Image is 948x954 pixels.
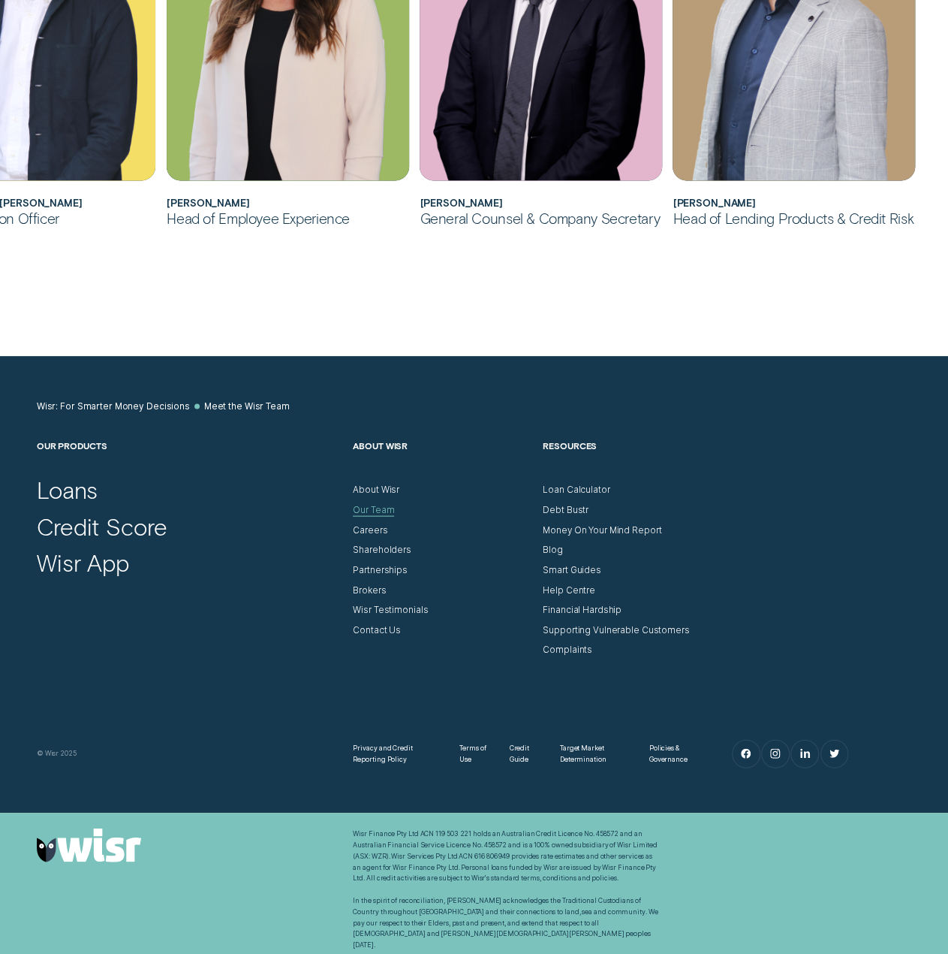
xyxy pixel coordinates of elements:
[353,742,439,765] a: Privacy and Credit Reporting Policy
[543,564,601,575] a: Smart Guides
[733,740,759,766] a: Facebook
[37,548,129,576] a: Wisr App
[204,400,290,412] a: Meet the Wisr Team
[673,197,914,208] h2: Alexandre Maizy
[543,504,588,515] a: Debt Bustr
[31,747,347,759] div: © Wisr 2025
[420,209,661,227] div: General Counsel & Company Secretary
[543,484,609,495] a: Loan Calculator
[353,439,531,485] h2: About Wisr
[543,524,661,536] a: Money On Your Mind Report
[420,197,661,208] h2: David King
[167,209,408,227] div: Head of Employee Experience
[543,439,721,485] h2: Resources
[673,209,914,227] div: Head of Lending Products & Credit Risk
[37,828,141,861] img: Wisr
[459,742,489,765] a: Terms of Use
[353,584,386,596] a: Brokers
[353,604,428,615] a: Wisr Testimonials
[543,544,563,555] a: Blog
[509,742,540,765] a: Credit Guide
[353,828,658,950] div: Wisr Finance Pty Ltd ACN 119 503 221 holds an Australian Credit Licence No. 458572 and an Austral...
[543,604,621,615] a: Financial Hardship
[762,740,788,766] a: Instagram
[821,740,847,766] a: Twitter
[37,512,167,540] a: Credit Score
[353,544,411,555] a: Shareholders
[791,740,817,766] a: LinkedIn
[543,584,595,596] a: Help Centre
[649,742,702,765] a: Policies & Governance
[167,197,408,208] h2: Kate Renner
[37,439,342,485] h2: Our Products
[543,644,592,655] a: Complaints
[560,742,629,765] a: Target Market Determination
[353,484,399,495] a: About Wisr
[353,564,408,575] a: Partnerships
[543,624,689,635] a: Supporting Vulnerable Customers
[353,524,387,536] a: Careers
[353,624,401,635] a: Contact Us
[353,504,394,515] a: Our Team
[37,475,98,503] a: Loans
[37,400,190,412] a: Wisr: For Smarter Money Decisions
